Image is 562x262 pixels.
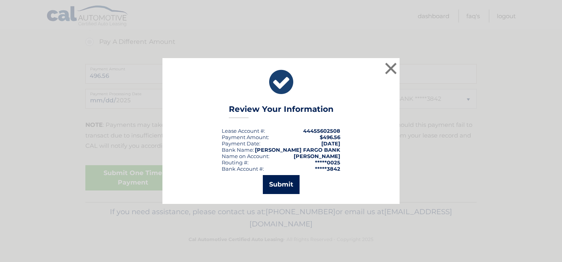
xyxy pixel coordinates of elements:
[303,128,340,134] strong: 44455602508
[383,60,399,76] button: ×
[222,153,270,159] div: Name on Account:
[321,140,340,147] span: [DATE]
[229,104,334,118] h3: Review Your Information
[222,128,265,134] div: Lease Account #:
[222,140,259,147] span: Payment Date
[294,153,340,159] strong: [PERSON_NAME]
[263,175,300,194] button: Submit
[222,140,260,147] div: :
[222,134,269,140] div: Payment Amount:
[320,134,340,140] span: $496.56
[222,147,254,153] div: Bank Name:
[222,159,249,166] div: Routing #:
[222,166,264,172] div: Bank Account #:
[255,147,340,153] strong: [PERSON_NAME] FARGO BANK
